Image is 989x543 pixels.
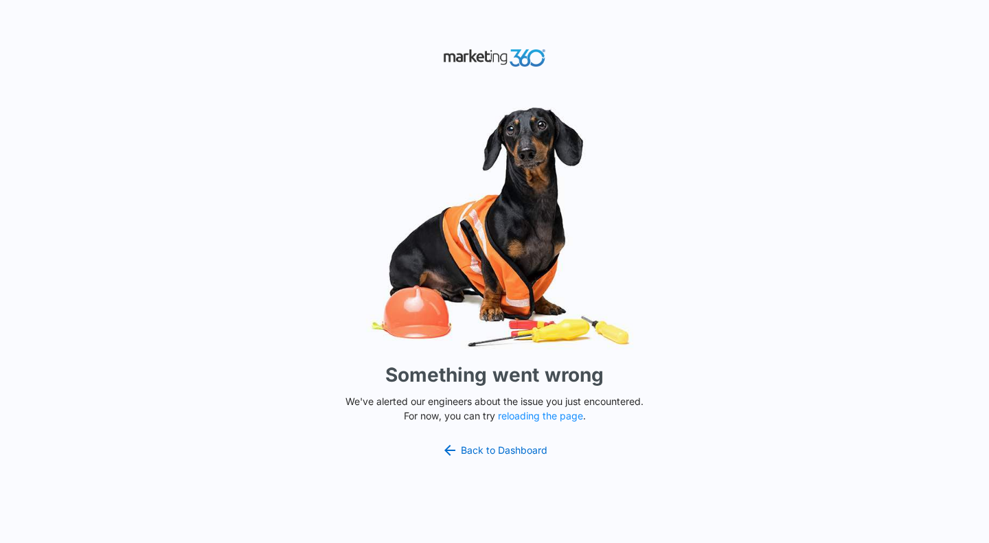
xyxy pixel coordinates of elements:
img: Marketing 360 Logo [443,46,546,70]
button: reloading the page [498,411,583,421]
a: Back to Dashboard [442,442,547,459]
h1: Something went wrong [385,360,604,389]
img: Sad Dog [288,99,701,355]
p: We've alerted our engineers about the issue you just encountered. For now, you can try . [340,394,649,423]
